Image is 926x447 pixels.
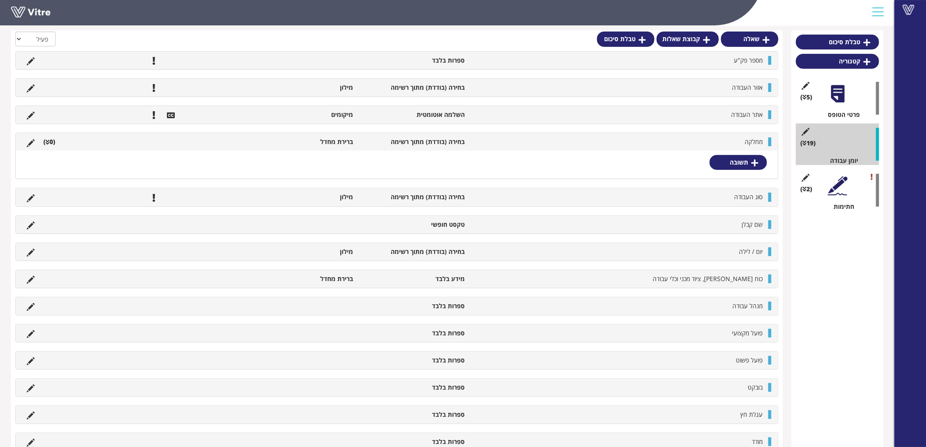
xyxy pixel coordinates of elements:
[657,32,719,46] a: קבוצת שאלות
[357,302,469,310] li: ספרות בלבד
[246,83,357,92] li: מילון
[752,437,763,446] span: מודד
[39,137,60,146] li: (0 )
[731,110,763,119] span: אתר העבודה
[734,56,763,64] span: מספר פק"ע
[736,356,763,364] span: פועל פשוט
[357,329,469,338] li: ספרות בלבד
[246,193,357,201] li: מילון
[357,110,469,119] li: השלמה אוטומטית
[800,93,812,102] span: (5 )
[246,110,357,119] li: מיקומים
[732,302,763,310] span: מנהל עבודה
[357,247,469,256] li: בחירה (בודדת) מתוך רשימה
[732,83,763,92] span: אזור העבודה
[357,220,469,229] li: טקסט חופשי
[357,193,469,201] li: בחירה (בודדת) מתוך רשימה
[802,156,879,165] div: יומן עבודה
[246,137,357,146] li: ברירת מחדל
[357,437,469,446] li: ספרות בלבד
[734,193,763,201] span: סוג העבודה
[357,137,469,146] li: בחירה (בודדת) מתוך רשימה
[748,383,763,391] span: בובקט
[802,110,879,119] div: פרטי הטופס
[246,275,357,283] li: ברירת מחדל
[742,220,763,229] span: שם קבלן
[357,83,469,92] li: בחירה (בודדת) מתוך רשימה
[246,247,357,256] li: מילון
[800,139,816,148] span: (19 )
[653,275,763,283] span: כוח [PERSON_NAME], ציוד מכני וכלי עבודה
[710,155,767,170] a: תשובה
[357,275,469,283] li: מידע בלבד
[357,356,469,365] li: ספרות בלבד
[357,383,469,392] li: ספרות בלבד
[732,329,763,337] span: פועל מקצועי
[802,202,879,211] div: חתימות
[800,185,812,194] span: (2 )
[796,35,879,49] a: טבלת סיכום
[721,32,778,46] a: שאלה
[796,54,879,69] a: קטגוריה
[357,410,469,419] li: ספרות בלבד
[357,56,469,65] li: ספרות בלבד
[745,137,763,146] span: מחלקה
[739,247,763,256] span: יום / לילה
[740,410,763,419] span: עגלת חץ
[597,32,654,46] a: טבלת סיכום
